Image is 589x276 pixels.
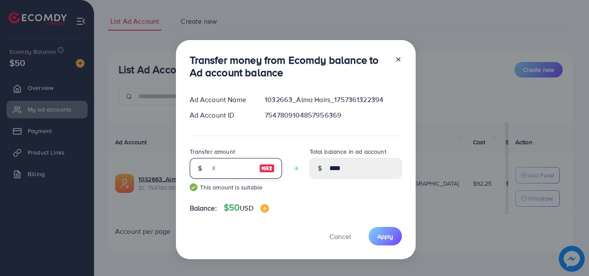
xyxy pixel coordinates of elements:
[258,110,408,120] div: 7547809104857956369
[224,202,269,213] h4: $50
[310,147,386,156] label: Total balance in ad account
[329,232,351,241] span: Cancel
[190,147,235,156] label: Transfer amount
[258,95,408,105] div: 1032663_Alma Hairs_1757361322394
[240,203,253,213] span: USD
[319,227,362,245] button: Cancel
[183,95,258,105] div: Ad Account Name
[190,183,197,191] img: guide
[190,54,388,79] h3: Transfer money from Ecomdy balance to Ad account balance
[259,163,275,174] img: image
[377,232,393,241] span: Apply
[260,204,269,213] img: image
[190,183,282,192] small: This amount is suitable
[183,110,258,120] div: Ad Account ID
[369,227,402,245] button: Apply
[190,203,217,213] span: Balance:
